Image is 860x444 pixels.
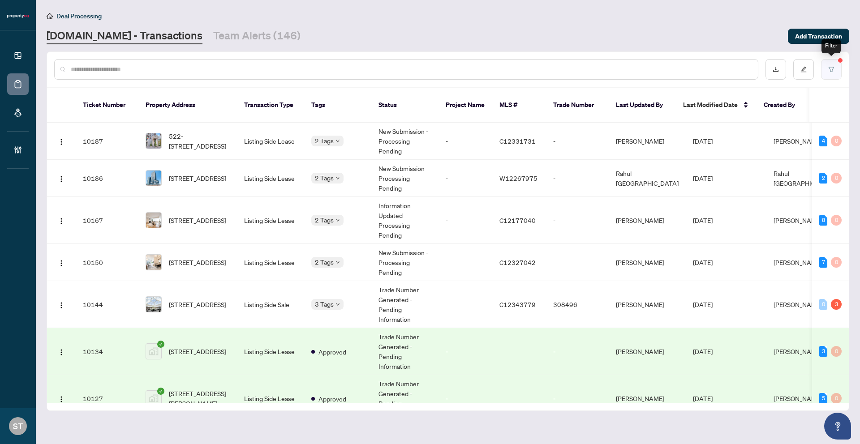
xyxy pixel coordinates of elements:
td: 10134 [76,328,138,375]
span: C12327042 [499,258,536,266]
span: down [335,260,340,265]
div: 8 [819,215,827,226]
td: Listing Side Sale [237,281,304,328]
td: 10167 [76,197,138,244]
button: Logo [54,171,69,185]
td: [PERSON_NAME] [609,123,686,160]
td: Listing Side Lease [237,123,304,160]
span: [DATE] [693,137,713,145]
span: [STREET_ADDRESS] [169,299,226,309]
button: Logo [54,255,69,269]
td: - [439,244,492,281]
span: edit [800,66,807,73]
img: thumbnail-img [146,344,161,359]
th: Last Modified Date [676,88,757,123]
td: [PERSON_NAME] [609,281,686,328]
span: down [335,139,340,143]
span: [DATE] [693,174,713,182]
img: logo [7,13,29,19]
div: Filter [821,39,841,53]
span: C12331731 [499,137,536,145]
div: 0 [831,215,842,226]
div: 2 [819,173,827,184]
td: 10150 [76,244,138,281]
th: Last Updated By [609,88,676,123]
div: 0 [831,393,842,404]
button: Logo [54,134,69,148]
td: [PERSON_NAME] [609,375,686,422]
button: Logo [54,213,69,227]
td: - [439,160,492,197]
td: - [439,328,492,375]
td: - [546,244,609,281]
td: Trade Number Generated - Pending Information [371,375,439,422]
span: Approved [318,347,346,357]
td: - [546,197,609,244]
td: - [439,197,492,244]
div: 3 [819,346,827,357]
img: thumbnail-img [146,297,161,312]
a: [DOMAIN_NAME] - Transactions [47,28,202,44]
th: Property Address [138,88,237,123]
span: [DATE] [693,347,713,355]
span: 522-[STREET_ADDRESS] [169,131,230,151]
td: Listing Side Lease [237,160,304,197]
span: Add Transaction [795,29,842,43]
td: Rahul [GEOGRAPHIC_DATA] [609,160,686,197]
span: down [335,218,340,222]
span: Rahul [GEOGRAPHIC_DATA] [774,169,836,187]
span: 2 Tags [315,257,334,267]
span: 2 Tags [315,136,334,146]
img: Logo [58,138,65,145]
td: 10187 [76,123,138,160]
img: Logo [58,260,65,267]
th: Project Name [439,88,492,123]
img: thumbnail-img [146,133,161,149]
img: Logo [58,396,65,403]
img: thumbnail-img [146,391,161,406]
button: Logo [54,391,69,406]
th: Trade Number [546,88,609,123]
th: Created By [757,88,810,123]
th: Transaction Type [237,88,304,123]
span: [PERSON_NAME] [774,300,822,308]
img: thumbnail-img [146,171,161,186]
span: check-circle [157,388,164,395]
span: Last Modified Date [683,100,738,110]
td: New Submission - Processing Pending [371,160,439,197]
th: MLS # [492,88,546,123]
span: check-circle [157,341,164,348]
td: - [546,375,609,422]
span: [DATE] [693,216,713,224]
span: [DATE] [693,300,713,308]
span: [PERSON_NAME] [774,216,822,224]
span: filter [828,66,834,73]
td: 10127 [76,375,138,422]
td: Listing Side Lease [237,197,304,244]
span: C12343779 [499,300,536,308]
th: Tags [304,88,371,123]
span: [PERSON_NAME] [774,394,822,402]
td: - [546,328,609,375]
td: [PERSON_NAME] [609,328,686,375]
td: Trade Number Generated - Pending Information [371,328,439,375]
div: 0 [831,173,842,184]
td: - [439,123,492,160]
button: Open asap [824,413,851,440]
button: edit [793,59,814,80]
div: 4 [819,136,827,146]
td: New Submission - Processing Pending [371,244,439,281]
span: [PERSON_NAME] [774,137,822,145]
td: Listing Side Lease [237,375,304,422]
span: [STREET_ADDRESS][PERSON_NAME] [169,388,230,408]
button: filter [821,59,842,80]
td: Listing Side Lease [237,328,304,375]
span: C12177040 [499,216,536,224]
img: thumbnail-img [146,213,161,228]
th: Status [371,88,439,123]
td: - [546,123,609,160]
button: Logo [54,297,69,312]
span: [PERSON_NAME] [774,347,822,355]
td: 308496 [546,281,609,328]
a: Team Alerts (146) [213,28,301,44]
